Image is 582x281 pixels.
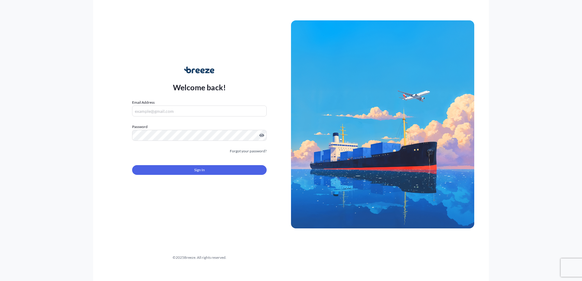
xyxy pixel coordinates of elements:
[259,133,264,138] button: Show password
[132,165,267,175] button: Sign In
[230,148,267,154] a: Forgot your password?
[291,20,474,228] img: Ship illustration
[108,255,291,261] div: © 2025 Breeze. All rights reserved.
[132,106,267,116] input: example@gmail.com
[173,82,226,92] p: Welcome back!
[132,124,267,130] label: Password
[194,167,205,173] span: Sign In
[132,99,155,106] label: Email Address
